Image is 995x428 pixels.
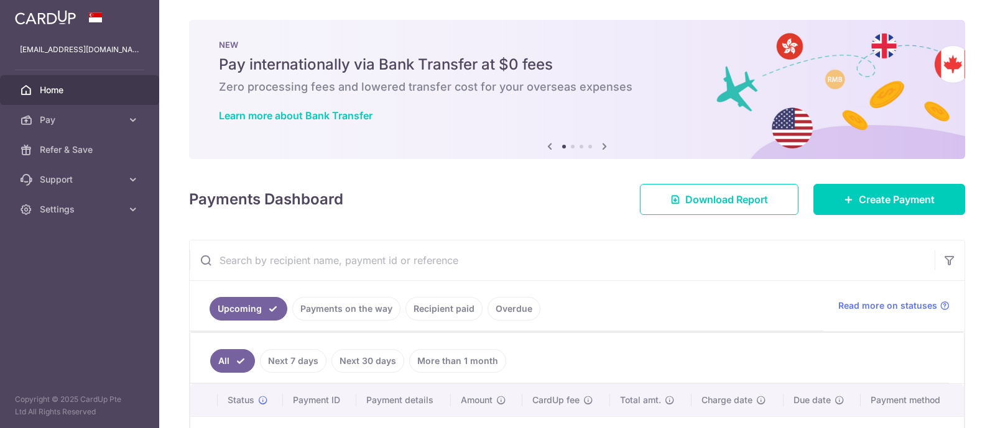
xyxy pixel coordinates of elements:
[701,394,752,406] span: Charge date
[356,384,451,416] th: Payment details
[861,384,964,416] th: Payment method
[532,394,580,406] span: CardUp fee
[331,349,404,373] a: Next 30 days
[219,80,935,94] h6: Zero processing fees and lowered transfer cost for your overseas expenses
[15,10,76,25] img: CardUp
[189,188,343,211] h4: Payments Dashboard
[40,203,122,216] span: Settings
[40,143,122,156] span: Refer & Save
[228,394,254,406] span: Status
[488,297,540,321] a: Overdue
[40,173,122,186] span: Support
[813,184,965,215] a: Create Payment
[838,299,937,312] span: Read more on statuses
[283,384,356,416] th: Payment ID
[794,394,831,406] span: Due date
[210,349,255,373] a: All
[292,297,400,321] a: Payments on the way
[620,394,661,406] span: Total amt.
[461,394,493,406] span: Amount
[260,349,326,373] a: Next 7 days
[40,84,122,96] span: Home
[409,349,506,373] a: More than 1 month
[405,297,483,321] a: Recipient paid
[859,192,935,207] span: Create Payment
[685,192,768,207] span: Download Report
[189,20,965,159] img: Bank transfer banner
[190,240,935,280] input: Search by recipient name, payment id or reference
[640,184,798,215] a: Download Report
[219,109,373,122] a: Learn more about Bank Transfer
[20,43,139,56] p: [EMAIL_ADDRESS][DOMAIN_NAME]
[210,297,287,321] a: Upcoming
[219,40,935,50] p: NEW
[838,299,950,312] a: Read more on statuses
[40,114,122,126] span: Pay
[219,55,935,75] h5: Pay internationally via Bank Transfer at $0 fees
